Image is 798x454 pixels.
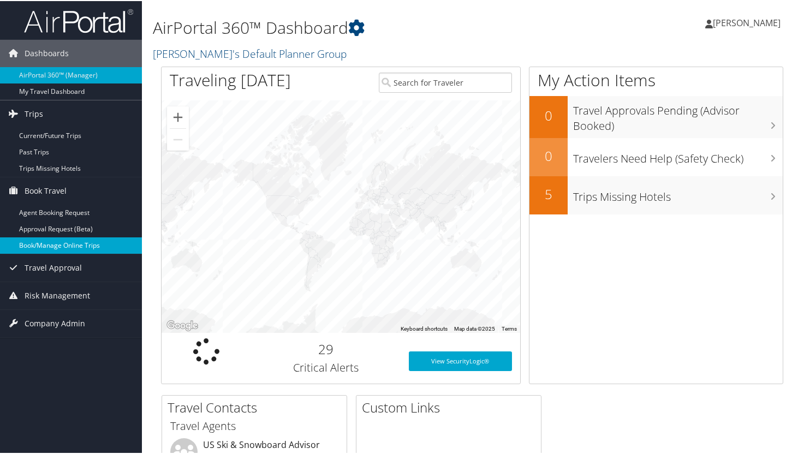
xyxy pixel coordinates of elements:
[25,176,67,204] span: Book Travel
[529,184,568,202] h2: 5
[409,350,512,370] a: View SecurityLogic®
[164,318,200,332] img: Google
[153,15,579,38] h1: AirPortal 360™ Dashboard
[168,397,347,416] h2: Travel Contacts
[25,99,43,127] span: Trips
[529,146,568,164] h2: 0
[454,325,495,331] span: Map data ©2025
[25,281,90,308] span: Risk Management
[573,145,783,165] h3: Travelers Need Help (Safety Check)
[529,95,783,137] a: 0Travel Approvals Pending (Advisor Booked)
[259,359,392,374] h3: Critical Alerts
[170,68,291,91] h1: Traveling [DATE]
[24,7,133,33] img: airportal-logo.png
[259,339,392,357] h2: 29
[573,183,783,204] h3: Trips Missing Hotels
[170,417,338,433] h3: Travel Agents
[529,137,783,175] a: 0Travelers Need Help (Safety Check)
[362,397,541,416] h2: Custom Links
[164,318,200,332] a: Open this area in Google Maps (opens a new window)
[153,45,349,60] a: [PERSON_NAME]'s Default Planner Group
[379,71,512,92] input: Search for Traveler
[529,105,568,124] h2: 0
[529,68,783,91] h1: My Action Items
[713,16,781,28] span: [PERSON_NAME]
[25,309,85,336] span: Company Admin
[25,253,82,280] span: Travel Approval
[167,128,189,150] button: Zoom out
[167,105,189,127] button: Zoom in
[529,175,783,213] a: 5Trips Missing Hotels
[502,325,517,331] a: Terms (opens in new tab)
[705,5,791,38] a: [PERSON_NAME]
[573,97,783,133] h3: Travel Approvals Pending (Advisor Booked)
[401,324,448,332] button: Keyboard shortcuts
[25,39,69,66] span: Dashboards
